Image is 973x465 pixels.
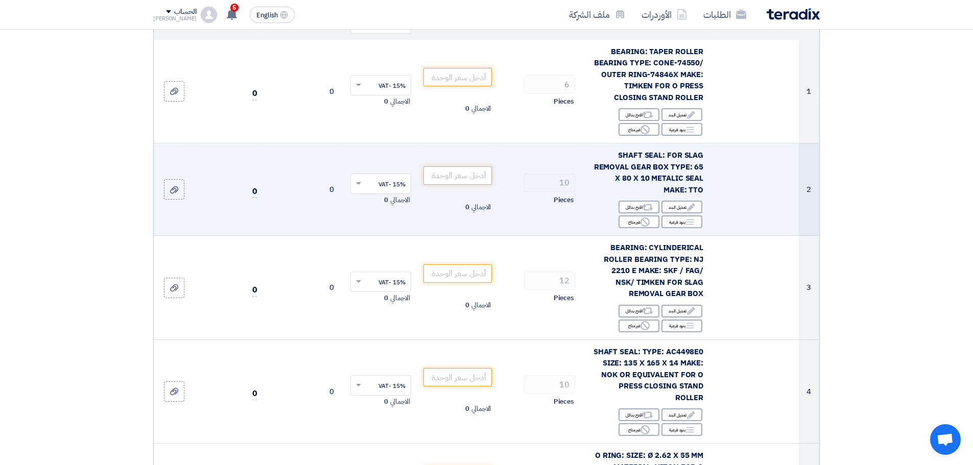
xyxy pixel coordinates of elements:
[350,272,411,292] ng-select: VAT
[465,404,469,414] span: 0
[594,346,703,403] span: SHAFT SEAL: TYPE: AC4498E0 SIZE: 135 X 165 X 14 MAKE: NOK OR EQUIVALENT FOR O PRESS CLOSING STAND...
[661,201,702,213] div: تعديل البند
[350,174,411,194] ng-select: VAT
[524,375,575,394] input: RFQ_STEP1.ITEMS.2.AMOUNT_TITLE
[423,68,492,86] input: أدخل سعر الوحدة
[252,284,257,297] span: 0
[619,215,659,228] div: غير متاح
[799,339,819,444] td: 4
[661,215,702,228] div: بنود فرعية
[252,87,257,100] span: 0
[661,108,702,121] div: تعديل البند
[252,387,257,400] span: 0
[384,397,388,407] span: 0
[465,202,469,212] span: 0
[661,423,702,436] div: بنود فرعية
[174,8,196,16] div: الحساب
[799,40,819,143] td: 1
[471,104,491,114] span: الاجمالي
[471,404,491,414] span: الاجمالي
[554,96,574,107] span: Pieces
[265,40,342,143] td: 0
[265,339,342,444] td: 0
[390,96,410,107] span: الاجمالي
[265,236,342,340] td: 0
[153,16,197,21] div: [PERSON_NAME]
[619,320,659,332] div: غير متاح
[252,185,257,198] span: 0
[594,46,704,103] span: BEARING: TAPER ROLLER BEARING TYPE: CONE-74550/ OUTER RING-74846X MAKE: TIMKEN FOR O PRESS CLOSIN...
[465,104,469,114] span: 0
[695,3,754,27] a: الطلبات
[230,4,239,12] span: 5
[619,108,659,121] div: اقترح بدائل
[471,300,491,310] span: الاجمالي
[250,7,295,23] button: English
[619,408,659,421] div: اقترح بدائل
[524,174,575,192] input: RFQ_STEP1.ITEMS.2.AMOUNT_TITLE
[930,424,961,455] div: دردشة مفتوحة
[661,123,702,136] div: بنود فرعية
[799,236,819,340] td: 3
[561,3,633,27] a: ملف الشركة
[619,123,659,136] div: غير متاح
[384,293,388,303] span: 0
[465,300,469,310] span: 0
[384,195,388,205] span: 0
[594,150,704,195] span: SHAFT SEAL: FOR SLAG REMOVAL GEAR BOX TYPE: 65 X 80 X 10 METALIC SEAL MAKE: TTO
[423,368,492,386] input: أدخل سعر الوحدة
[661,320,702,332] div: بنود فرعية
[201,7,217,23] img: profile_test.png
[767,8,820,20] img: Teradix logo
[799,143,819,236] td: 2
[384,96,388,107] span: 0
[554,293,574,303] span: Pieces
[256,12,278,19] span: English
[423,264,492,283] input: أدخل سعر الوحدة
[350,75,411,95] ng-select: VAT
[619,305,659,317] div: اقترح بدائل
[554,397,574,407] span: Pieces
[633,3,695,27] a: الأوردرات
[524,75,575,93] input: RFQ_STEP1.ITEMS.2.AMOUNT_TITLE
[423,166,492,185] input: أدخل سعر الوحدة
[390,293,410,303] span: الاجمالي
[390,195,410,205] span: الاجمالي
[661,408,702,421] div: تعديل البند
[524,272,575,290] input: RFQ_STEP1.ITEMS.2.AMOUNT_TITLE
[661,305,702,317] div: تعديل البند
[390,397,410,407] span: الاجمالي
[350,375,411,396] ng-select: VAT
[604,242,703,299] span: BEARING: CYLINDERICAL ROLLER BEARING TYPE: NJ 2210 E MAKE: SKF / FAG/ NSK/ TIMKEN FOR SLAG REMOVA...
[265,143,342,236] td: 0
[619,423,659,436] div: غير متاح
[471,202,491,212] span: الاجمالي
[554,195,574,205] span: Pieces
[619,201,659,213] div: اقترح بدائل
